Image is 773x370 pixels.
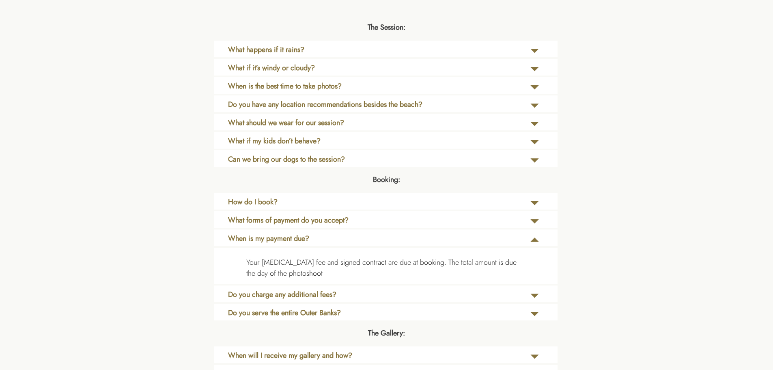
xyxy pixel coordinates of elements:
[228,350,463,366] a: When will I receive my gallery and how?
[592,6,614,19] a: Home
[228,99,463,115] a: Do you have any location recommendations besides the beach?
[726,6,761,19] a: Contact Us
[228,350,352,361] b: When will I receive my gallery and how?
[228,44,304,55] b: What happens if it rains?
[228,81,463,97] a: When is the best time to take photos?
[228,136,463,152] a: What if my kids don’t behave?
[228,215,349,225] b: What forms of payment do you accept?
[228,289,463,305] a: Do you charge any additional fees?
[228,289,336,300] b: Do you charge any additional fees?
[228,154,345,164] b: Can we bring our dogs to the session?
[373,174,400,185] b: Booking:
[246,257,525,279] a: Your [MEDICAL_DATA] fee and signed contract are due at booking. The total amount is due the day o...
[625,6,657,19] a: About Us
[228,117,344,128] b: What should we wear for our session?
[228,117,495,134] a: What should we wear for our session?
[228,233,463,249] a: When is my payment due?
[228,307,463,324] a: Do you serve the entire Outer Banks?
[228,81,342,91] b: When is the best time to take photos?
[228,63,463,79] a: What if it’s windy or cloudy?
[228,233,309,244] b: When is my payment due?
[368,328,405,338] b: The Gallery:
[228,63,315,73] b: What if it’s windy or cloudy?
[228,44,463,61] a: What happens if it rains?
[228,307,341,318] b: Do you serve the entire Outer Banks?
[228,197,463,213] a: How do I book?
[701,6,719,19] a: Blog
[368,22,405,32] b: The Session:
[228,99,422,110] b: Do you have any location recommendations besides the beach?
[663,6,691,19] a: Experience
[228,197,278,207] b: How do I book?
[228,154,463,170] a: Can we bring our dogs to the session?
[228,136,321,146] b: What if my kids don’t behave?
[228,215,463,231] a: What forms of payment do you accept?
[6,4,105,19] p: [PERSON_NAME] & [PERSON_NAME]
